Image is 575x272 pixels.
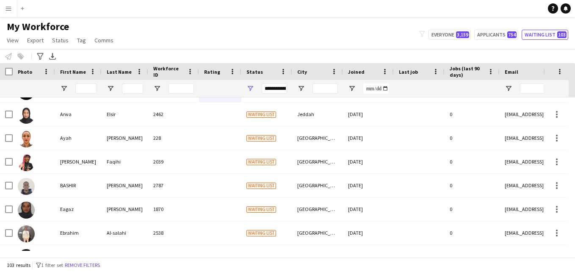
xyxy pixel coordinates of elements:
[507,31,517,38] span: 754
[153,85,161,92] button: Open Filter Menu
[399,69,418,75] span: Last job
[292,174,343,197] div: [GEOGRAPHIC_DATA]
[102,197,148,221] div: [PERSON_NAME]
[102,245,148,268] div: [PERSON_NAME]
[55,245,102,268] div: [DEMOGRAPHIC_DATA]
[18,107,35,124] img: Arwa Elsir
[18,225,35,242] img: Ebrahim Al-salahi
[27,36,44,44] span: Export
[204,69,220,75] span: Rating
[148,126,199,150] div: 228
[77,36,86,44] span: Tag
[55,197,102,221] div: Eagaz
[246,183,276,189] span: Waiting list
[343,197,394,221] div: [DATE]
[292,150,343,173] div: [GEOGRAPHIC_DATA]
[297,85,305,92] button: Open Filter Menu
[246,69,263,75] span: Status
[148,245,199,268] div: 2773
[47,51,58,61] app-action-btn: Export XLSX
[557,31,567,38] span: 103
[18,69,32,75] span: Photo
[3,35,22,46] a: View
[18,154,35,171] img: Ayman Faqihi
[292,245,343,268] div: [GEOGRAPHIC_DATA]
[522,30,568,40] button: Waiting list103
[94,36,113,44] span: Comms
[18,178,35,195] img: BASHIR Kamal
[7,20,69,33] span: My Workforce
[445,245,500,268] div: 0
[52,36,69,44] span: Status
[445,197,500,221] div: 0
[41,262,63,268] span: 1 filter set
[474,30,518,40] button: Applicants754
[60,69,86,75] span: First Name
[148,221,199,244] div: 2538
[292,103,343,126] div: Jeddah
[7,36,19,44] span: View
[450,65,484,78] span: Jobs (last 90 days)
[153,65,184,78] span: Workforce ID
[246,159,276,165] span: Waiting list
[18,202,35,219] img: Eagaz Magdi
[18,130,35,147] img: Ayah Abu Hanak
[107,85,114,92] button: Open Filter Menu
[292,221,343,244] div: [GEOGRAPHIC_DATA]
[445,103,500,126] div: 0
[312,83,338,94] input: City Filter Input
[102,126,148,150] div: [PERSON_NAME]
[428,30,471,40] button: Everyone3,159
[148,197,199,221] div: 1870
[55,126,102,150] div: Ayah
[102,150,148,173] div: Faqihi
[55,174,102,197] div: BASHIR
[445,150,500,173] div: 0
[246,85,254,92] button: Open Filter Menu
[63,261,102,270] button: Remove filters
[55,221,102,244] div: Ebrahim
[91,35,117,46] a: Comms
[292,197,343,221] div: [GEOGRAPHIC_DATA]
[343,103,394,126] div: [DATE]
[107,69,132,75] span: Last Name
[363,83,389,94] input: Joined Filter Input
[505,69,518,75] span: Email
[297,69,307,75] span: City
[148,174,199,197] div: 2787
[60,85,68,92] button: Open Filter Menu
[445,174,500,197] div: 0
[55,150,102,173] div: [PERSON_NAME]
[102,174,148,197] div: [PERSON_NAME]
[35,51,45,61] app-action-btn: Advanced filters
[169,83,194,94] input: Workforce ID Filter Input
[246,111,276,118] span: Waiting list
[246,135,276,142] span: Waiting list
[24,35,47,46] a: Export
[148,150,199,173] div: 2039
[348,69,365,75] span: Joined
[343,174,394,197] div: [DATE]
[343,126,394,150] div: [DATE]
[55,103,102,126] div: Arwa
[74,35,89,46] a: Tag
[292,126,343,150] div: [GEOGRAPHIC_DATA]
[343,150,394,173] div: [DATE]
[505,85,512,92] button: Open Filter Menu
[445,221,500,244] div: 0
[343,245,394,268] div: [DATE]
[18,249,35,266] img: Ehab Emad
[122,83,143,94] input: Last Name Filter Input
[456,31,469,38] span: 3,159
[343,221,394,244] div: [DATE]
[102,221,148,244] div: Al-salahi
[246,206,276,213] span: Waiting list
[102,103,148,126] div: Elsir
[348,85,356,92] button: Open Filter Menu
[49,35,72,46] a: Status
[75,83,97,94] input: First Name Filter Input
[148,103,199,126] div: 2462
[246,230,276,236] span: Waiting list
[445,126,500,150] div: 0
